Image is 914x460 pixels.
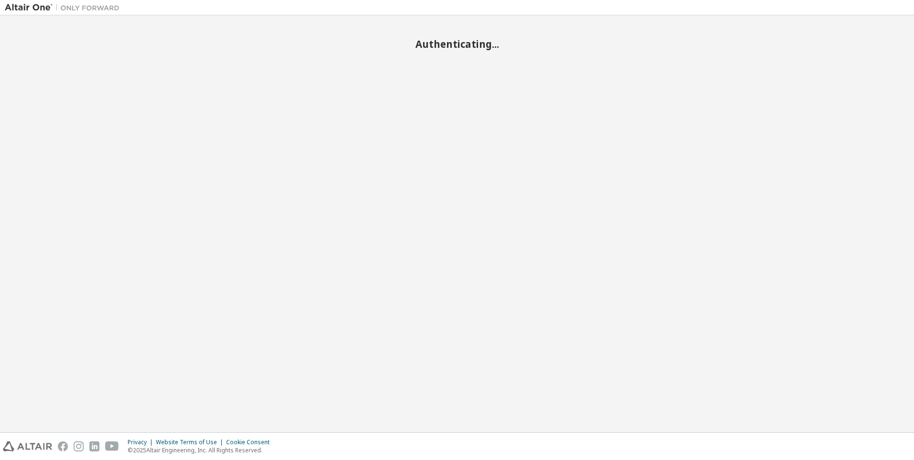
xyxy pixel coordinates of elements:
[226,438,275,446] div: Cookie Consent
[89,441,99,451] img: linkedin.svg
[156,438,226,446] div: Website Terms of Use
[5,38,909,50] h2: Authenticating...
[128,446,275,454] p: © 2025 Altair Engineering, Inc. All Rights Reserved.
[74,441,84,451] img: instagram.svg
[5,3,124,12] img: Altair One
[58,441,68,451] img: facebook.svg
[3,441,52,451] img: altair_logo.svg
[105,441,119,451] img: youtube.svg
[128,438,156,446] div: Privacy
